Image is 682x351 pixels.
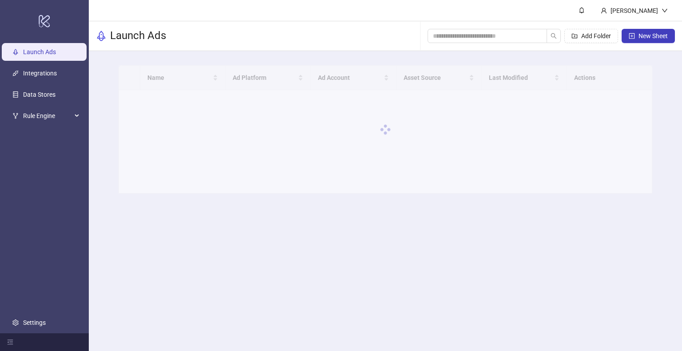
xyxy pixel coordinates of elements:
span: plus-square [629,33,635,39]
button: Add Folder [564,29,618,43]
span: New Sheet [638,32,668,39]
span: Rule Engine [23,107,72,125]
span: Add Folder [581,32,611,39]
button: New Sheet [622,29,675,43]
a: Settings [23,319,46,326]
span: bell [579,7,585,13]
span: search [551,33,557,39]
div: [PERSON_NAME] [607,6,662,16]
a: Data Stores [23,91,56,98]
a: Launch Ads [23,48,56,55]
span: folder-add [571,33,578,39]
span: down [662,8,668,14]
span: rocket [96,31,107,41]
span: menu-fold [7,339,13,345]
h3: Launch Ads [110,29,166,43]
a: Integrations [23,70,57,77]
span: user [601,8,607,14]
span: fork [12,113,19,119]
